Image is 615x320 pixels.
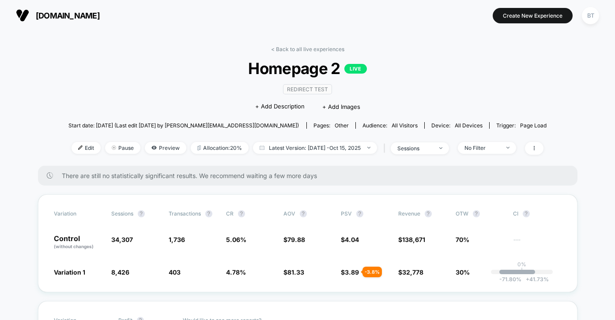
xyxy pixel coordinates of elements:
span: 4.78 % [226,268,246,276]
span: + Add Images [322,103,360,110]
span: Edit [72,142,101,154]
img: edit [78,145,83,150]
div: No Filter [464,145,500,151]
span: 81.33 [287,268,304,276]
span: Variation [54,210,102,217]
span: 403 [169,268,181,276]
div: BT [582,7,599,24]
button: ? [300,210,307,217]
span: $ [283,268,304,276]
img: rebalance [197,145,201,150]
span: There are still no statistically significant results. We recommend waiting a few more days [62,172,560,179]
span: 1,736 [169,236,185,243]
span: Transactions [169,210,201,217]
span: CI [513,210,562,217]
span: Sessions [111,210,133,217]
span: (without changes) [54,244,94,249]
span: --- [513,237,562,250]
img: calendar [260,145,264,150]
button: ? [138,210,145,217]
span: all devices [455,122,483,129]
span: Start date: [DATE] (Last edit [DATE] by [PERSON_NAME][EMAIL_ADDRESS][DOMAIN_NAME]) [68,122,299,129]
button: ? [205,210,212,217]
span: Preview [145,142,186,154]
span: 30% [456,268,470,276]
span: Homepage 2 [92,59,523,78]
span: Page Load [520,122,547,129]
span: $ [341,268,359,276]
div: sessions [397,145,433,152]
span: -71.80 % [499,276,521,283]
span: All Visitors [392,122,418,129]
button: ? [425,210,432,217]
div: Audience: [362,122,418,129]
span: 79.88 [287,236,305,243]
div: - 3.8 % [362,267,382,277]
p: Control [54,235,102,250]
span: 5.06 % [226,236,246,243]
button: [DOMAIN_NAME] [13,8,102,22]
span: Revenue [398,210,420,217]
span: Redirect Test [283,84,332,94]
span: 41.73 % [521,276,549,283]
div: Trigger: [496,122,547,129]
span: 70% [456,236,469,243]
span: Variation 1 [54,268,85,276]
span: | [381,142,391,155]
button: ? [523,210,530,217]
span: $ [283,236,305,243]
span: $ [341,236,359,243]
span: $ [398,236,425,243]
span: other [335,122,349,129]
button: BT [579,7,602,25]
p: 0% [517,261,526,268]
p: | [521,268,523,274]
span: 8,426 [111,268,129,276]
span: 3.89 [345,268,359,276]
span: [DOMAIN_NAME] [36,11,100,20]
span: PSV [341,210,352,217]
img: Visually logo [16,9,29,22]
p: LIVE [344,64,366,74]
span: Pause [105,142,140,154]
span: AOV [283,210,295,217]
span: 34,307 [111,236,133,243]
span: Device: [424,122,489,129]
span: Latest Version: [DATE] - Oct 15, 2025 [253,142,377,154]
button: ? [473,210,480,217]
span: + Add Description [255,102,305,111]
span: 138,671 [402,236,425,243]
a: < Back to all live experiences [271,46,344,52]
button: ? [356,210,363,217]
span: 32,778 [402,268,423,276]
span: Allocation: 20% [191,142,249,154]
span: CR [226,210,234,217]
button: ? [238,210,245,217]
img: end [367,147,370,149]
img: end [112,145,116,150]
img: end [506,147,509,149]
div: Pages: [313,122,349,129]
img: end [439,147,442,149]
button: Create New Experience [493,8,573,23]
span: + [526,276,529,283]
span: $ [398,268,423,276]
span: OTW [456,210,504,217]
span: 4.04 [345,236,359,243]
